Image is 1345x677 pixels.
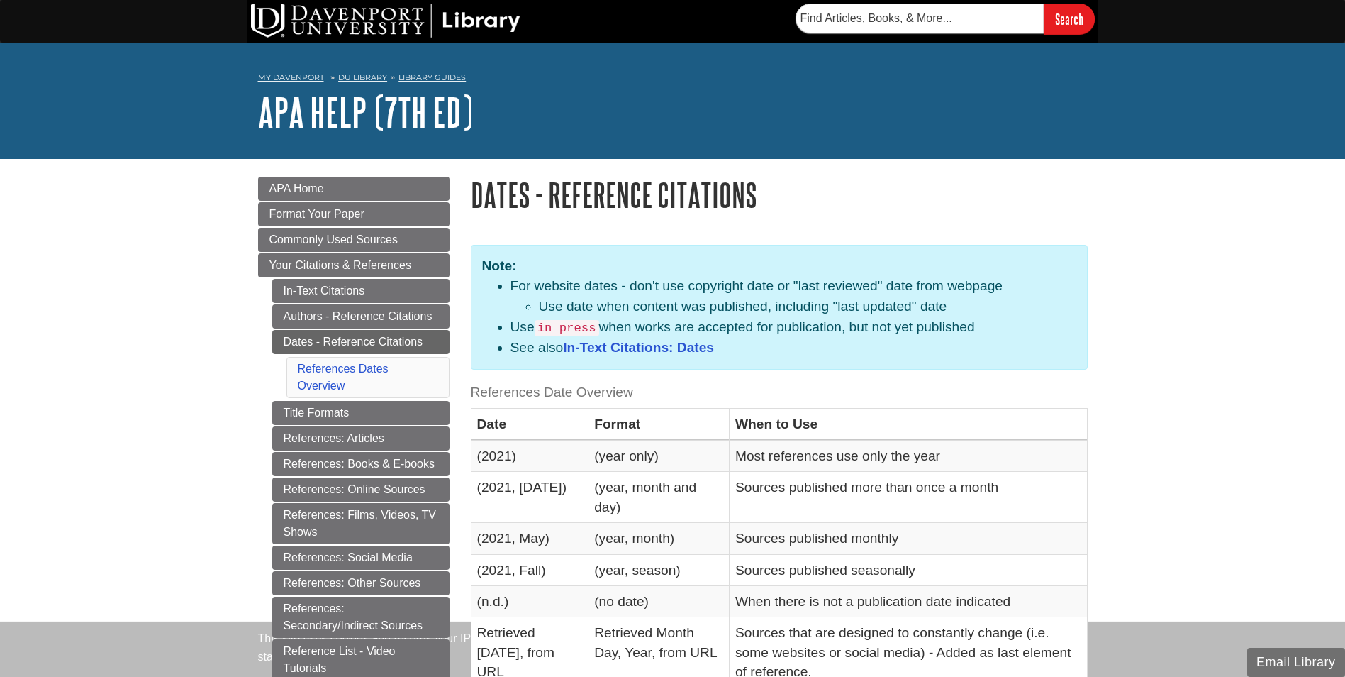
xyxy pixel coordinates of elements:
span: Commonly Used Sources [269,233,398,246]
a: APA Home [258,177,450,201]
th: When to Use [729,409,1087,440]
a: References: Social Media [272,546,450,570]
a: References: Films, Videos, TV Shows [272,503,450,544]
a: APA Help (7th Ed) [258,90,473,134]
a: Commonly Used Sources [258,228,450,252]
li: Use when works are accepted for publication, but not yet published [510,317,1076,338]
a: My Davenport [258,72,324,84]
h1: Dates - Reference Citations [471,177,1088,213]
li: For website dates - don't use copyright date or "last reviewed" date from webpage [510,276,1076,317]
a: Dates - Reference Citations [272,330,450,354]
td: (n.d.) [471,585,588,617]
a: References: Other Sources [272,571,450,595]
td: (year, month and day) [588,472,730,523]
td: (year, season) [588,554,730,585]
code: in press [535,320,599,336]
td: Most references use only the year [729,440,1087,471]
a: Authors - Reference Citations [272,304,450,329]
td: (no date) [588,585,730,617]
td: (2021, Fall) [471,554,588,585]
td: (2021, [DATE]) [471,472,588,523]
li: See also [510,338,1076,358]
a: References: Online Sources [272,478,450,502]
span: Format Your Paper [269,208,364,220]
img: DU Library [251,4,520,38]
a: Library Guides [398,72,466,82]
a: References Dates Overview [298,363,389,392]
a: In-Text Citations: Dates [563,340,714,355]
strong: Note: [482,258,517,273]
input: Find Articles, Books, & More... [796,4,1044,33]
caption: References Date Overview [471,377,1088,409]
td: (2021) [471,440,588,471]
li: Use date when content was published, including "last updated" date [539,297,1076,317]
input: Search [1044,4,1095,34]
td: (2021, May) [471,523,588,554]
form: Searches DU Library's articles, books, and more [796,4,1095,34]
td: When there is not a publication date indicated [729,585,1087,617]
a: Your Citations & References [258,253,450,277]
a: References: Articles [272,426,450,451]
td: (year only) [588,440,730,471]
button: Email Library [1247,648,1345,677]
a: DU Library [338,72,387,82]
span: APA Home [269,182,324,194]
a: References: Secondary/Indirect Sources [272,597,450,638]
td: Sources published more than once a month [729,472,1087,523]
td: (year, month) [588,523,730,554]
th: Format [588,409,730,440]
th: Date [471,409,588,440]
span: Your Citations & References [269,259,411,271]
a: In-Text Citations [272,279,450,303]
nav: breadcrumb [258,68,1088,91]
td: Sources published seasonally [729,554,1087,585]
a: References: Books & E-books [272,452,450,476]
td: Sources published monthly [729,523,1087,554]
a: Format Your Paper [258,202,450,226]
a: Title Formats [272,401,450,425]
